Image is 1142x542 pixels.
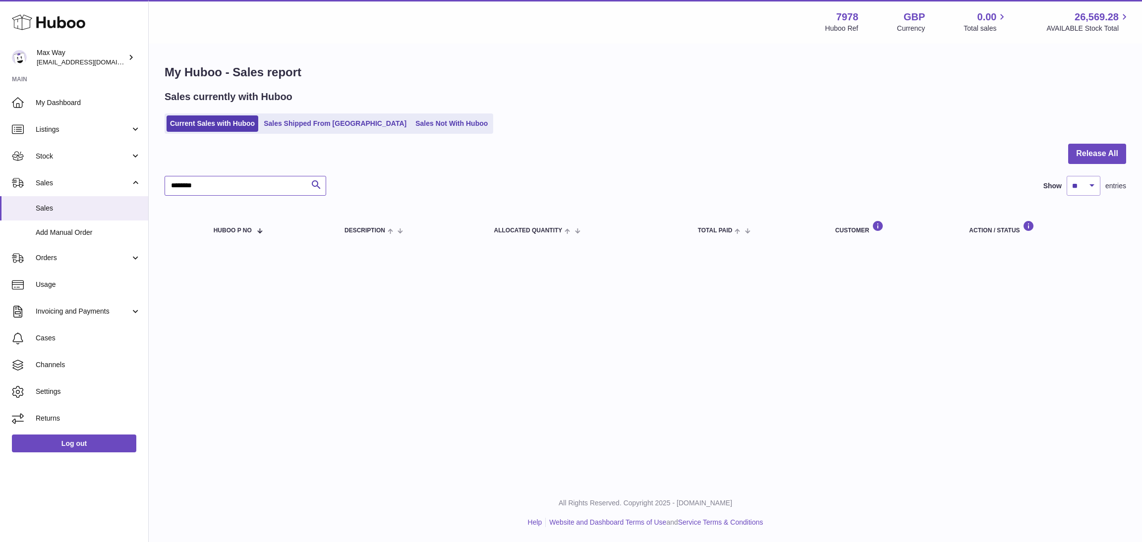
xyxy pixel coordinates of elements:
[344,227,385,234] span: Description
[1068,144,1126,164] button: Release All
[37,58,146,66] span: [EMAIL_ADDRESS][DOMAIN_NAME]
[36,98,141,108] span: My Dashboard
[1105,181,1126,191] span: entries
[964,24,1008,33] span: Total sales
[904,10,925,24] strong: GBP
[214,227,252,234] span: Huboo P no
[36,253,130,263] span: Orders
[36,178,130,188] span: Sales
[36,307,130,316] span: Invoicing and Payments
[12,434,136,452] a: Log out
[260,115,410,132] a: Sales Shipped From [GEOGRAPHIC_DATA]
[1046,24,1130,33] span: AVAILABLE Stock Total
[528,518,542,526] a: Help
[825,24,858,33] div: Huboo Ref
[36,333,141,343] span: Cases
[36,280,141,289] span: Usage
[1043,181,1062,191] label: Show
[1046,10,1130,33] a: 26,569.28 AVAILABLE Stock Total
[964,10,1008,33] a: 0.00 Total sales
[37,48,126,67] div: Max Way
[12,50,27,65] img: Max@LongevityBox.co.uk
[157,498,1134,508] p: All Rights Reserved. Copyright 2025 - [DOMAIN_NAME]
[546,518,763,527] li: and
[36,360,141,370] span: Channels
[36,387,141,396] span: Settings
[36,152,130,161] span: Stock
[897,24,925,33] div: Currency
[167,115,258,132] a: Current Sales with Huboo
[165,90,292,104] h2: Sales currently with Huboo
[36,414,141,423] span: Returns
[36,204,141,213] span: Sales
[835,220,949,234] div: Customer
[678,518,763,526] a: Service Terms & Conditions
[36,228,141,237] span: Add Manual Order
[836,10,858,24] strong: 7978
[412,115,491,132] a: Sales Not With Huboo
[969,220,1116,234] div: Action / Status
[494,227,563,234] span: ALLOCATED Quantity
[977,10,997,24] span: 0.00
[698,227,733,234] span: Total paid
[165,64,1126,80] h1: My Huboo - Sales report
[36,125,130,134] span: Listings
[549,518,666,526] a: Website and Dashboard Terms of Use
[1075,10,1119,24] span: 26,569.28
